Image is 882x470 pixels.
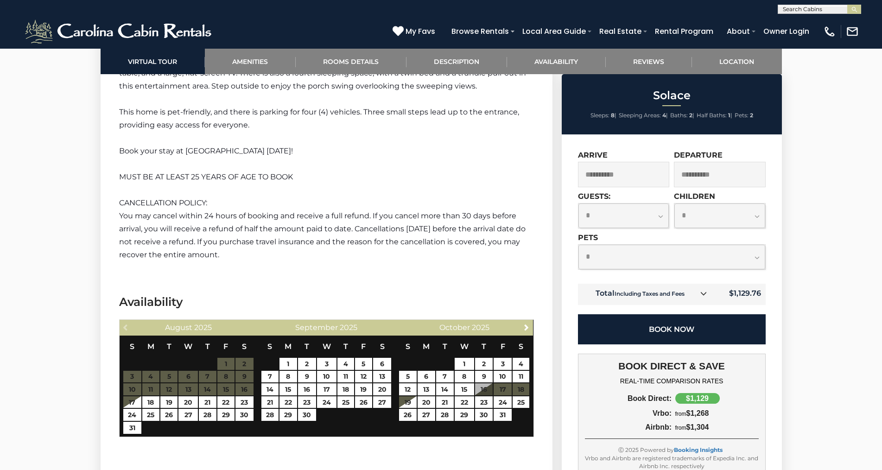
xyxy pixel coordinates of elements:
a: 3 [317,358,336,370]
a: 22 [279,396,297,408]
a: 18 [337,383,354,395]
strong: 2 [689,112,692,119]
a: 21 [199,396,216,408]
span: Saturday [242,342,247,351]
strong: 4 [662,112,666,119]
a: 4 [337,358,354,370]
a: Amenities [205,49,296,74]
a: 19 [399,396,416,408]
span: from [675,411,686,417]
a: Browse Rentals [447,23,514,39]
a: 11 [337,371,354,383]
img: White-1-2.png [23,18,216,45]
a: 20 [418,396,436,408]
a: 19 [355,383,372,395]
a: 26 [355,396,372,408]
a: 3 [494,358,512,370]
a: Rooms Details [296,49,406,74]
span: Friday [501,342,505,351]
a: Description [406,49,507,74]
span: Wednesday [184,342,192,351]
a: 21 [261,396,279,408]
a: 23 [235,396,254,408]
span: Friday [223,342,228,351]
a: Availability [507,49,606,74]
span: MUST BE AT LEAST 25 YEARS OF AGE TO BOOK [119,172,293,181]
span: Thursday [343,342,348,351]
a: 22 [217,396,235,408]
span: This home is pet-friendly, and there is parking for four (4) vehicles. Three small steps lead up ... [119,108,519,129]
span: Friday [361,342,366,351]
a: 16 [298,383,316,395]
div: Vrbo and Airbnb are registered trademarks of Expedia Inc. and Airbnb Inc. respectively [585,454,759,470]
a: 28 [261,409,279,421]
span: Wednesday [323,342,331,351]
button: Book Now [578,314,766,344]
a: 5 [399,371,416,383]
a: 9 [475,371,493,383]
a: 20 [178,396,198,408]
a: 24 [494,396,512,408]
a: 25 [142,409,159,421]
a: 23 [475,396,493,408]
a: 15 [279,383,297,395]
a: 2 [298,358,316,370]
span: Monday [423,342,430,351]
strong: 2 [750,112,753,119]
span: September [295,323,338,332]
div: Ⓒ 2025 Powered by [585,446,759,454]
a: 17 [317,383,336,395]
a: Reviews [606,49,692,74]
td: $1,129.76 [714,284,765,305]
a: 4 [513,358,529,370]
span: CANCELLATION POLICY: [119,198,207,207]
span: You may cancel within 24 hours of booking and receive a full refund. If you cancel more than 30 d... [119,211,526,259]
img: mail-regular-white.png [846,25,859,38]
span: Monday [285,342,292,351]
a: 13 [418,383,436,395]
a: 22 [455,396,474,408]
li: | [697,109,732,121]
a: Real Estate [595,23,646,39]
a: 7 [261,371,279,383]
div: $1,304 [672,423,759,432]
span: Thursday [205,342,210,351]
a: 14 [261,383,279,395]
h4: REAL-TIME COMPARISON RATES [585,377,759,385]
a: 13 [373,371,391,383]
a: 19 [160,396,178,408]
span: Sleeps: [590,112,609,119]
a: 30 [235,409,254,421]
a: 6 [418,371,436,383]
span: 2025 [194,323,212,332]
a: 20 [373,383,391,395]
span: Half Baths: [697,112,727,119]
a: 27 [178,409,198,421]
a: 12 [399,383,416,395]
span: Book your stay at [GEOGRAPHIC_DATA] [DATE]! [119,146,293,155]
a: 31 [123,422,141,434]
a: 8 [279,371,297,383]
a: 14 [436,383,453,395]
span: August [165,323,192,332]
a: Next [520,321,532,333]
label: Arrive [578,151,608,159]
a: 30 [298,409,316,421]
a: 29 [217,409,235,421]
div: Vrbo: [585,409,672,418]
a: 1 [455,358,474,370]
a: Local Area Guide [518,23,590,39]
div: Book Direct: [585,394,672,403]
span: 2025 [472,323,489,332]
a: 18 [142,396,159,408]
a: About [722,23,755,39]
a: 12 [355,371,372,383]
a: 31 [494,409,512,421]
a: 26 [160,409,178,421]
li: | [619,109,668,121]
a: 15 [455,383,474,395]
a: 6 [373,358,391,370]
a: Location [692,49,782,74]
span: Saturday [519,342,523,351]
div: $1,268 [672,409,759,418]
